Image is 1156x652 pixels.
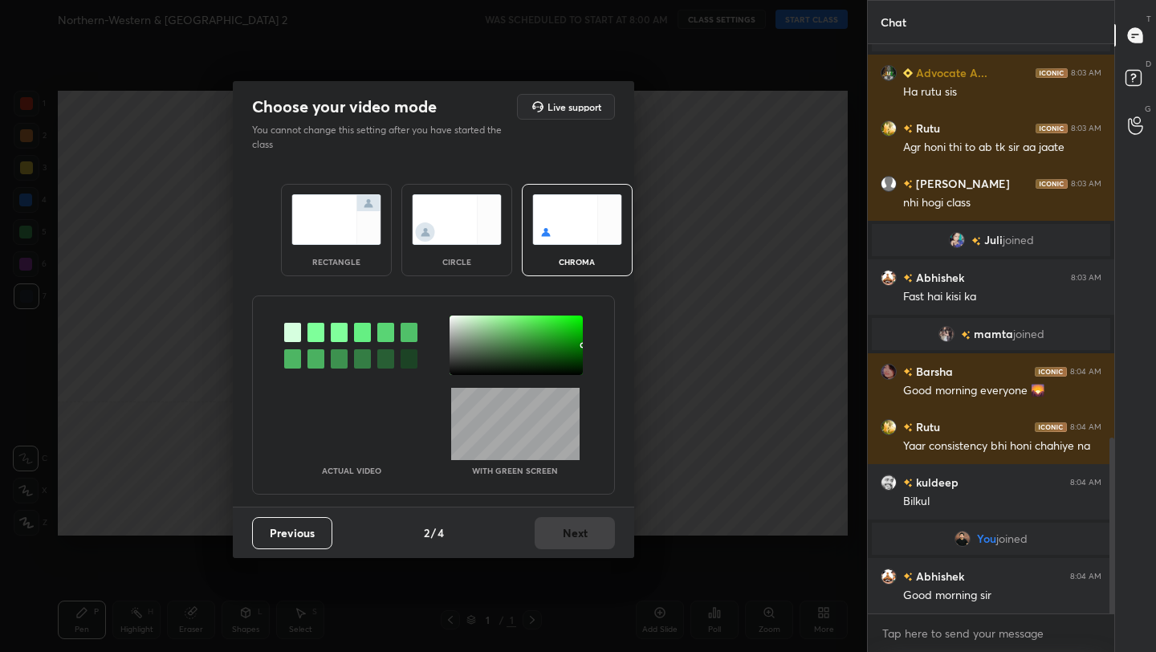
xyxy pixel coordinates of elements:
[903,68,913,78] img: Learner_Badge_beginner_1_8b307cf2a0.svg
[913,64,987,81] h6: Advocate A...
[903,479,913,487] img: no-rating-badge.077c3623.svg
[547,102,601,112] h5: Live support
[903,140,1101,156] div: Agr honi thi to ab tk sir aa jaate
[1071,68,1101,78] div: 8:03 AM
[412,194,502,245] img: circleScreenIcon.acc0effb.svg
[913,269,964,286] h6: Abhishek
[996,532,1028,545] span: joined
[903,274,913,283] img: no-rating-badge.077c3623.svg
[938,326,955,342] img: 0aeefa54cf094371beac7ca2d905bd2f.jpg
[881,270,897,286] img: 54c0699c83d64e559c38ef7e1c8d8a10.jpg
[903,289,1101,305] div: Fast hai kisi ka
[903,423,913,432] img: no-rating-badge.077c3623.svg
[881,120,897,137] img: 47e7d3f117d740818585307ee3cbe74a.jpg
[1071,273,1101,283] div: 8:03 AM
[1146,58,1151,70] p: D
[913,363,953,380] h6: Barsha
[252,96,437,117] h2: Choose your video mode
[545,258,609,266] div: chroma
[913,418,940,435] h6: Rutu
[1036,179,1068,189] img: iconic-dark.1390631f.png
[431,524,436,541] h4: /
[1003,234,1034,247] span: joined
[868,1,919,43] p: Chat
[1036,68,1068,78] img: iconic-dark.1390631f.png
[1070,572,1101,581] div: 8:04 AM
[974,328,1013,340] span: mamta
[903,195,1101,211] div: nhi hogi class
[903,180,913,189] img: no-rating-badge.077c3623.svg
[903,588,1101,604] div: Good morning sir
[1146,13,1151,25] p: T
[438,524,444,541] h4: 4
[322,467,381,475] p: Actual Video
[1145,103,1151,115] p: G
[881,475,897,491] img: 1727f9dfd44846e0a960d2f90c416b87.jpg
[304,258,368,266] div: rectangle
[903,124,913,133] img: no-rating-badge.077c3623.svg
[881,568,897,585] img: 54c0699c83d64e559c38ef7e1c8d8a10.jpg
[977,532,996,545] span: You
[955,531,971,547] img: 2f8ce9528e9544b5a797dd783ed6ba28.jpg
[881,65,897,81] img: 7d53beb2b6274784b34418eb7cd6c706.jpg
[913,568,964,585] h6: Abhishek
[913,175,1010,192] h6: [PERSON_NAME]
[1070,478,1101,487] div: 8:04 AM
[424,524,429,541] h4: 2
[913,120,940,137] h6: Rutu
[1071,124,1101,133] div: 8:03 AM
[903,84,1101,100] div: Ha rutu sis
[1035,367,1067,377] img: iconic-dark.1390631f.png
[532,194,622,245] img: chromaScreenIcon.c19ab0a0.svg
[1036,124,1068,133] img: iconic-dark.1390631f.png
[949,232,965,248] img: e905d53cf517427db505cde7b8d788a9.jpg
[1013,328,1044,340] span: joined
[913,474,959,491] h6: kuldeep
[903,368,913,377] img: no-rating-badge.077c3623.svg
[425,258,489,266] div: circle
[868,44,1114,613] div: grid
[984,234,1003,247] span: Juli
[971,237,981,246] img: no-rating-badge.077c3623.svg
[881,419,897,435] img: 47e7d3f117d740818585307ee3cbe74a.jpg
[903,573,913,581] img: no-rating-badge.077c3623.svg
[881,364,897,380] img: 147eff16a31243d3a69abfa8a0b91987.jpg
[472,467,558,475] p: With green screen
[903,494,1101,510] div: Bilkul
[961,331,971,340] img: no-rating-badge.077c3623.svg
[881,176,897,192] img: default.png
[1071,179,1101,189] div: 8:03 AM
[1035,422,1067,432] img: iconic-dark.1390631f.png
[1070,367,1101,377] div: 8:04 AM
[903,383,1101,399] div: Good morning everyone 🌄
[1070,422,1101,432] div: 8:04 AM
[252,517,332,549] button: Previous
[291,194,381,245] img: normalScreenIcon.ae25ed63.svg
[903,438,1101,454] div: Yaar consistency bhi honi chahiye na
[252,123,512,152] p: You cannot change this setting after you have started the class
